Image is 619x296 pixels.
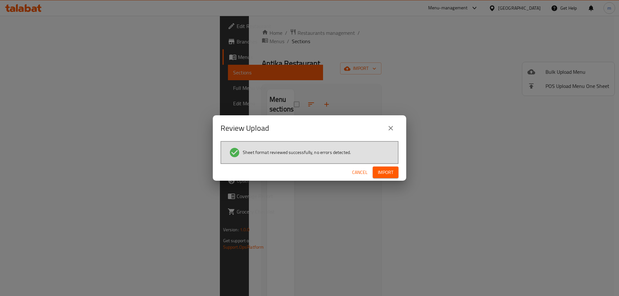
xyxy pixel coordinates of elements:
[352,168,368,177] span: Cancel
[383,120,398,136] button: close
[221,123,269,133] h2: Review Upload
[378,168,393,177] span: Import
[373,167,398,178] button: Import
[243,149,351,156] span: Sheet format reviewed successfully, no errors detected.
[349,167,370,178] button: Cancel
